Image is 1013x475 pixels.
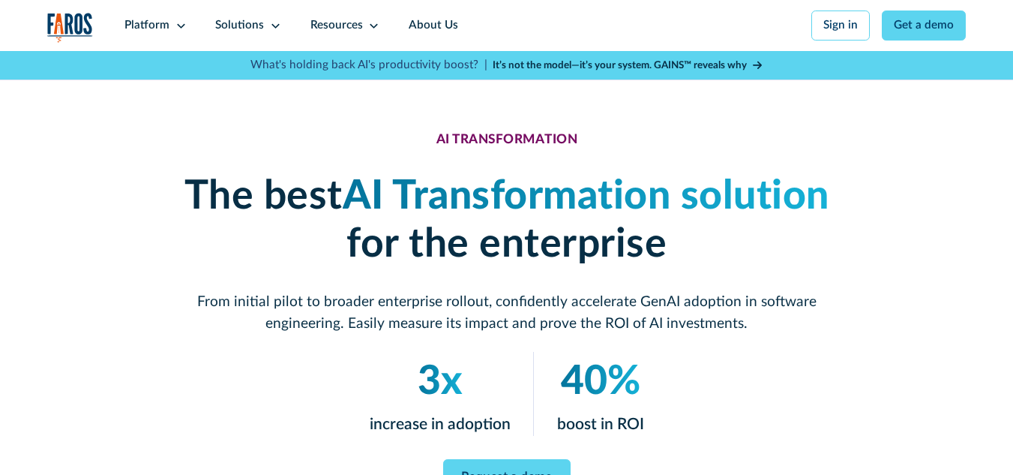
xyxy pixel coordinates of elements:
p: What's holding back AI's productivity boost? | [250,57,487,74]
em: 40% [561,362,640,402]
p: boost in ROI [557,413,644,437]
img: Logo of the analytics and reporting company Faros. [47,13,93,43]
a: It’s not the model—it’s your system. GAINS™ reveals why [493,58,763,73]
strong: It’s not the model—it’s your system. GAINS™ reveals why [493,60,747,71]
a: Sign in [811,11,871,41]
strong: for the enterprise [346,224,667,264]
em: AI Transformation solution [342,176,829,216]
strong: The best [184,176,342,216]
p: From initial pilot to broader enterprise rollout, confidently accelerate GenAI adoption in softwa... [162,292,851,335]
div: Platform [124,17,169,35]
a: Get a demo [882,11,967,41]
p: increase in adoption [369,413,510,437]
div: Solutions [215,17,264,35]
div: Resources [310,17,363,35]
a: home [47,13,93,43]
em: 3x [417,362,462,402]
div: AI TRANSFORMATION [436,132,577,148]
